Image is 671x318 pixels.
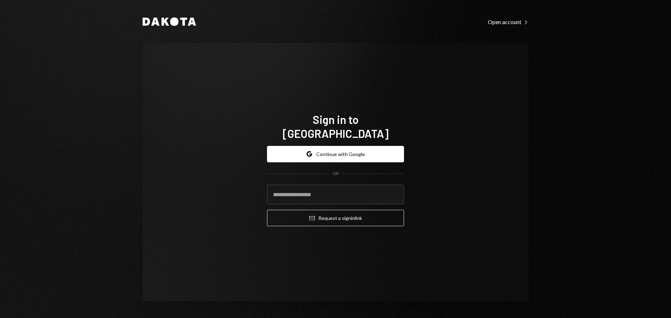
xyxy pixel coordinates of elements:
div: OR [333,171,339,177]
button: Continue with Google [267,146,404,162]
div: Open account [488,19,528,25]
button: Request a signinlink [267,210,404,226]
h1: Sign in to [GEOGRAPHIC_DATA] [267,112,404,140]
a: Open account [488,18,528,25]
